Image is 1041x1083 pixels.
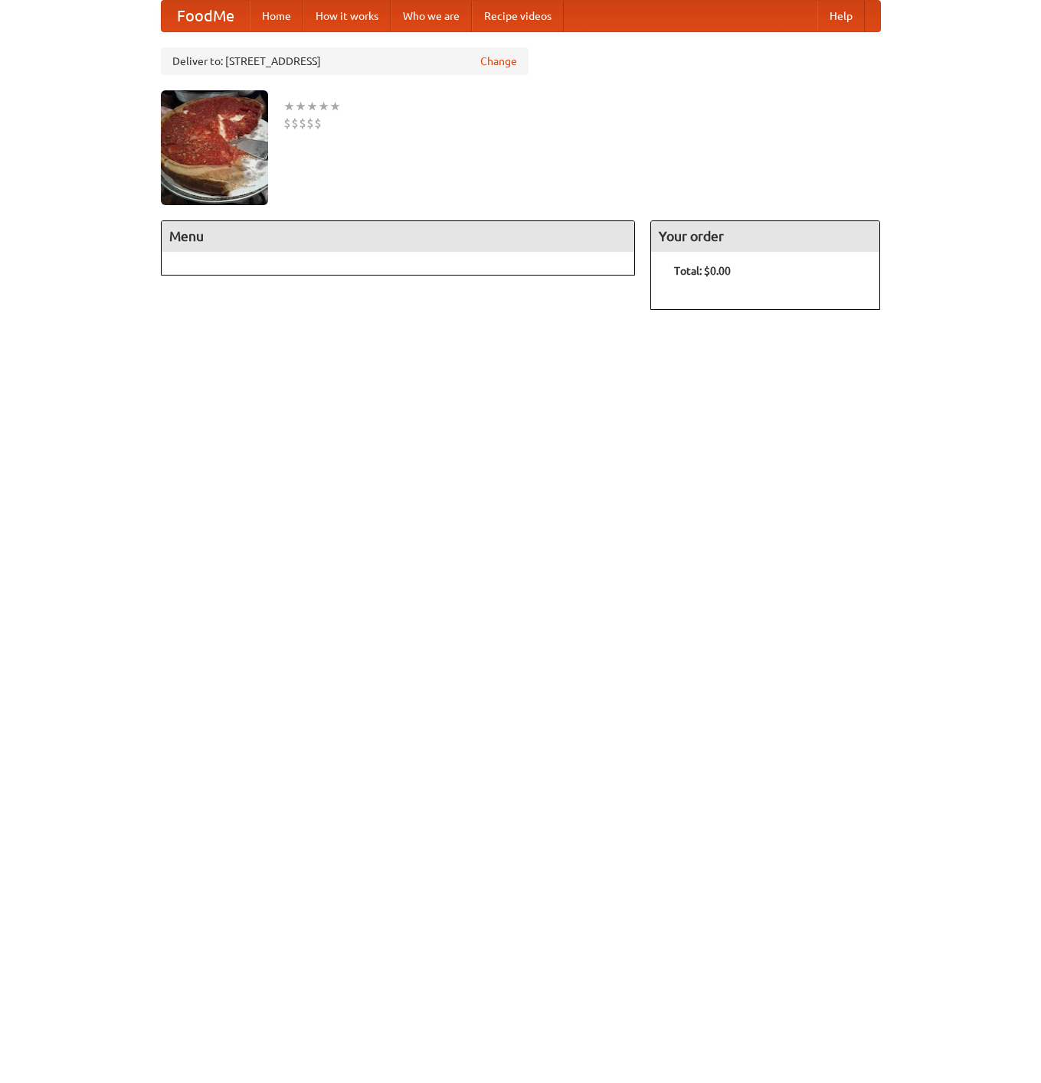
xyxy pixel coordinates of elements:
b: Total: $0.00 [674,265,731,277]
a: Help [817,1,865,31]
li: $ [291,115,299,132]
li: $ [306,115,314,132]
li: ★ [329,98,341,115]
a: Home [250,1,303,31]
li: $ [283,115,291,132]
img: angular.jpg [161,90,268,205]
li: ★ [318,98,329,115]
h4: Your order [651,221,879,252]
li: ★ [283,98,295,115]
a: Who we are [391,1,472,31]
li: $ [314,115,322,132]
li: ★ [306,98,318,115]
li: $ [299,115,306,132]
a: FoodMe [162,1,250,31]
a: Change [480,54,517,69]
a: Recipe videos [472,1,564,31]
li: ★ [295,98,306,115]
a: How it works [303,1,391,31]
h4: Menu [162,221,635,252]
div: Deliver to: [STREET_ADDRESS] [161,47,529,75]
